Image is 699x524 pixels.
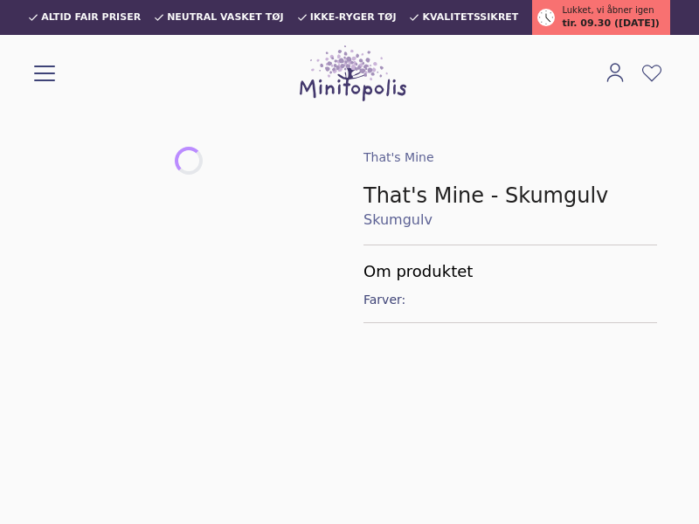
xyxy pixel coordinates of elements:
[363,210,657,231] a: Skumgulv
[41,12,141,23] span: Altid fair priser
[562,17,659,31] span: tir. 09.30 ([DATE])
[167,12,284,23] span: Neutral vasket tøj
[363,182,657,210] h1: That's Mine - Skumgulv
[363,259,657,284] h5: Om produktet
[562,3,654,17] span: Lukket, vi åbner igen
[310,12,397,23] span: Ikke-ryger tøj
[363,150,434,164] a: That's Mine
[300,45,406,101] img: Minitopolis logo
[422,12,518,23] span: Kvalitetssikret
[363,291,409,308] span: Farver:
